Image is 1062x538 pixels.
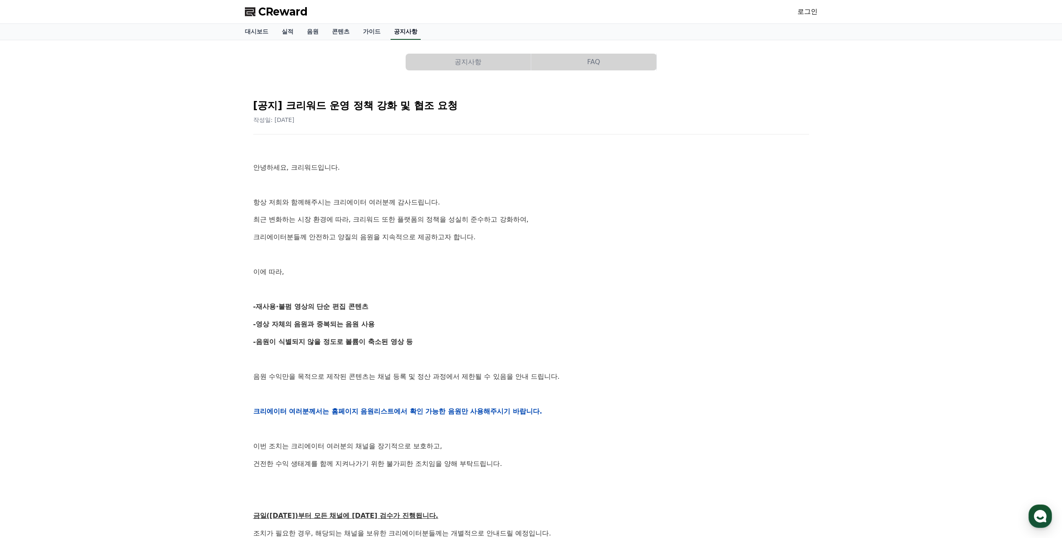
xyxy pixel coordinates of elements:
a: 가이드 [356,24,387,40]
a: 로그인 [797,7,818,17]
p: 이번 조치는 크리에이터 여러분의 채널을 장기적으로 보호하고, [253,441,809,452]
a: 공지사항 [391,24,421,40]
p: 항상 저희와 함께해주시는 크리에이터 여러분께 감사드립니다. [253,197,809,208]
u: 금일([DATE])부터 모든 채널에 [DATE] 검수가 진행됩니다. [253,512,438,520]
a: 음원 [300,24,325,40]
strong: -영상 자체의 음원과 중복되는 음원 사용 [253,320,375,328]
p: 최근 변화하는 시장 환경에 따라, 크리워드 또한 플랫폼의 정책을 성실히 준수하고 강화하여, [253,214,809,225]
span: 홈 [26,278,31,285]
button: FAQ [531,54,656,70]
p: 음원 수익만을 목적으로 제작된 콘텐츠는 채널 등록 및 정산 과정에서 제한될 수 있음을 안내 드립니다. [253,371,809,382]
span: 작성일: [DATE] [253,116,295,123]
a: 대화 [55,266,108,287]
a: 대시보드 [238,24,275,40]
p: 건전한 수익 생태계를 함께 지켜나가기 위한 불가피한 조치임을 양해 부탁드립니다. [253,458,809,469]
a: 홈 [3,266,55,287]
a: 실적 [275,24,300,40]
span: CReward [258,5,308,18]
h2: [공지] 크리워드 운영 정책 강화 및 협조 요청 [253,99,809,112]
strong: -재사용·불펌 영상의 단순 편집 콘텐츠 [253,303,368,310]
a: CReward [245,5,308,18]
strong: 크리에이터 여러분께서는 홈페이지 음원리스트에서 확인 가능한 음원만 사용해주시기 바랍니다. [253,407,543,415]
button: 공지사항 [406,54,531,70]
p: 이에 따라, [253,266,809,277]
span: 설정 [129,278,139,285]
p: 안녕하세요, 크리워드입니다. [253,162,809,173]
strong: -음원이 식별되지 않을 정도로 볼륨이 축소된 영상 등 [253,338,413,346]
a: 콘텐츠 [325,24,356,40]
span: 대화 [77,279,87,285]
a: 설정 [108,266,161,287]
p: 크리에이터분들께 안전하고 양질의 음원을 지속적으로 제공하고자 합니다. [253,232,809,243]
